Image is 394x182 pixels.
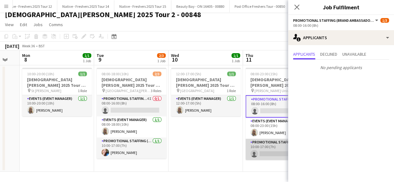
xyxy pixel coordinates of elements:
app-card-role: Events (Event Manager)1/110:00-20:00 (10h)[PERSON_NAME] [22,95,92,116]
span: 08:00-18:00 (10h) [102,72,129,76]
span: Applicants [293,52,315,56]
app-card-role: Promotional Staffing (Brand Ambassadors)4I0/108:00-16:00 (8h) [97,95,166,116]
span: 8 [21,56,30,63]
app-card-role: Events (Event Manager)1/112:00-17:00 (5h)[PERSON_NAME] [171,95,241,116]
span: Declined [320,52,337,56]
button: Beauty Bay - ON 16405 - 00880 [171,0,230,12]
span: Tue [97,53,104,58]
span: 1/1 [227,72,236,76]
span: 11 [244,56,253,63]
app-card-role: Promotional Staffing (Brand Ambassadors)2I0/110:00-17:00 (7h) [245,139,315,160]
div: 1 Job [232,58,240,63]
span: View [5,22,14,27]
a: Jobs [31,21,45,29]
span: 1/1 [231,53,240,58]
span: Mon [22,53,30,58]
h1: [DEMOGRAPHIC_DATA][PERSON_NAME] 2025 Tour 2 - 00848 [5,10,201,19]
span: [GEOGRAPHIC_DATA] [180,88,214,93]
span: 12:00-17:00 (5h) [176,72,201,76]
span: Unavailable [342,52,366,56]
div: BST [39,44,45,48]
app-job-card: 08:00-18:00 (10h)2/3[DEMOGRAPHIC_DATA][PERSON_NAME] 2025 Tour 2 - 00848 - [GEOGRAPHIC_DATA][PERSO... [97,68,166,159]
h3: [DEMOGRAPHIC_DATA][PERSON_NAME] 2025 Tour 2 - 00848 - Travel Day [22,77,92,88]
span: Wed [171,53,179,58]
h3: [DEMOGRAPHIC_DATA][PERSON_NAME] 2025 Tour 2 - 00848 - [GEOGRAPHIC_DATA][PERSON_NAME] [97,77,166,88]
a: View [2,21,16,29]
button: Native - Freshers 2025 Tour 15 [114,0,171,12]
app-job-card: 12:00-17:00 (5h)1/1[DEMOGRAPHIC_DATA][PERSON_NAME] 2025 Tour 2 - 00848 - Travel Day [GEOGRAPHIC_D... [171,68,241,116]
app-card-role: Events (Event Manager)1/108:00-23:00 (15h)[PERSON_NAME] [245,118,315,139]
span: St [PERSON_NAME] [31,88,61,93]
span: 1 Role [78,88,87,93]
div: Applicants [288,30,394,45]
span: 1 Role [227,88,236,93]
span: Thu [245,53,253,58]
span: Comms [49,22,63,27]
div: [DATE] [5,43,19,49]
button: Native - Freshers 2025 Tour 14 [57,0,114,12]
span: Jobs [33,22,43,27]
span: 2/3 [157,53,166,58]
span: Promotional Staffing (Brand Ambassadors) [293,18,374,23]
span: Week 36 [21,44,36,48]
span: 3 Roles [151,88,161,93]
span: [GEOGRAPHIC_DATA][PERSON_NAME] [106,88,151,93]
div: 1 Job [83,58,91,63]
app-card-role: Promotional Staffing (Brand Ambassadors)5I0/108:00-16:00 (8h) [245,95,315,118]
button: Native - Freshers 2025 Tour 12 [0,0,57,12]
app-job-card: 10:00-20:00 (10h)1/1[DEMOGRAPHIC_DATA][PERSON_NAME] 2025 Tour 2 - 00848 - Travel Day St [PERSON_N... [22,68,92,116]
div: 08:00-16:00 (8h) [293,23,389,28]
span: [PERSON_NAME] University [254,88,298,93]
h3: [DEMOGRAPHIC_DATA][PERSON_NAME] 2025 Tour 2 - 00848 - [PERSON_NAME][GEOGRAPHIC_DATA] [245,77,315,88]
h3: [DEMOGRAPHIC_DATA][PERSON_NAME] 2025 Tour 2 - 00848 - Travel Day [171,77,241,88]
app-card-role: Events (Event Manager)1/108:00-18:00 (10h)[PERSON_NAME] [97,116,166,138]
a: Edit [17,21,30,29]
div: 1 Job [157,58,165,63]
span: 1/3 [380,18,389,23]
span: 10:00-20:00 (10h) [27,72,54,76]
span: 1/1 [83,53,91,58]
span: 2/3 [153,72,161,76]
a: Comms [46,21,65,29]
span: 9 [96,56,104,63]
h3: Job Fulfilment [288,3,394,11]
p: No pending applicants [288,62,394,73]
span: 10 [170,56,179,63]
app-job-card: 08:00-23:00 (15h)1/3[DEMOGRAPHIC_DATA][PERSON_NAME] 2025 Tour 2 - 00848 - [PERSON_NAME][GEOGRAPHI... [245,68,315,160]
button: Promotional Staffing (Brand Ambassadors) [293,18,379,23]
span: Edit [20,22,27,27]
span: 08:00-23:00 (15h) [250,72,278,76]
app-card-role: Promotional Staffing (Brand Ambassadors)1/110:00-17:00 (7h)[PERSON_NAME] [97,138,166,159]
button: Post Office Freshers Tour - 00850 [230,0,290,12]
span: 1/1 [78,72,87,76]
